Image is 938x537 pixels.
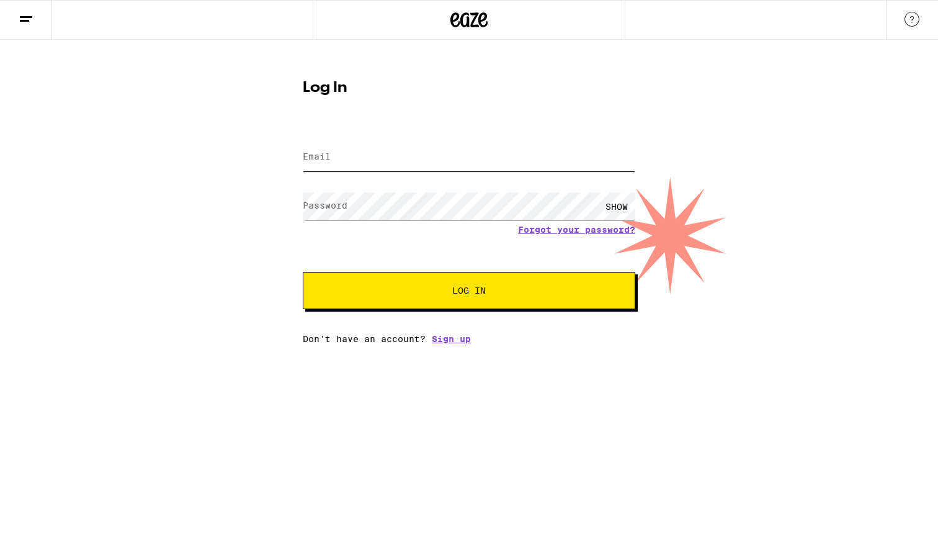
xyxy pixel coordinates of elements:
[303,151,331,161] label: Email
[303,201,347,210] label: Password
[518,225,635,235] a: Forgot your password?
[598,192,635,220] div: SHOW
[303,143,635,171] input: Email
[303,81,635,96] h1: Log In
[7,9,89,19] span: Hi. Need any help?
[303,334,635,344] div: Don't have an account?
[452,286,486,295] span: Log In
[432,334,471,344] a: Sign up
[303,272,635,309] button: Log In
